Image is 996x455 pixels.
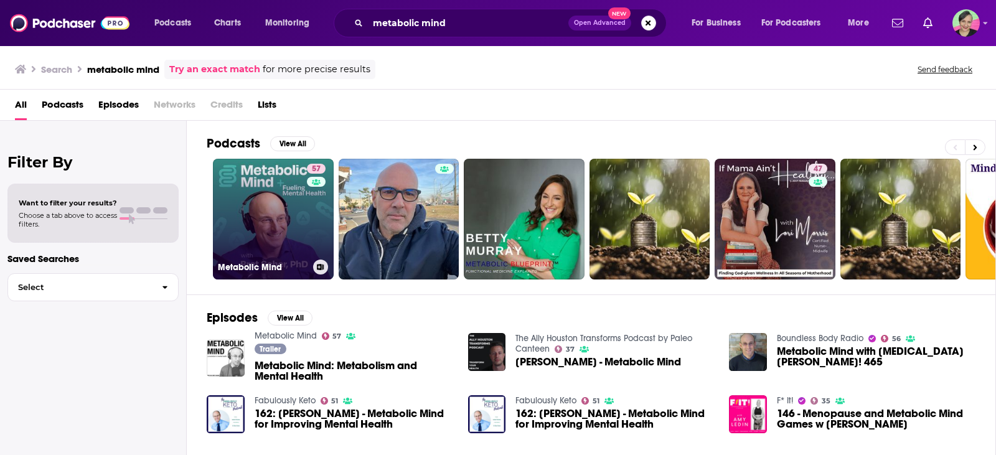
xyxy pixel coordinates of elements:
a: Show notifications dropdown [887,12,908,34]
span: 57 [312,163,321,176]
a: 57 [322,332,342,340]
a: Metabolic Mind [255,331,317,341]
div: Search podcasts, credits, & more... [345,9,679,37]
a: 57 [307,164,326,174]
span: Choose a tab above to access filters. [19,211,117,228]
span: 57 [332,334,341,339]
h2: Filter By [7,153,179,171]
span: Open Advanced [574,20,626,26]
span: 162: [PERSON_NAME] - Metabolic Mind for Improving Mental Health [515,408,714,429]
span: [PERSON_NAME] - Metabolic Mind [515,357,681,367]
button: open menu [839,13,885,33]
span: Logged in as LizDVictoryBelt [952,9,980,37]
span: 37 [566,347,575,352]
span: Charts [214,14,241,32]
a: F* It! [777,395,793,406]
button: Open AdvancedNew [568,16,631,30]
a: PodcastsView All [207,136,315,151]
span: New [608,7,631,19]
a: Fabulously Keto [515,395,576,406]
h2: Podcasts [207,136,260,151]
h2: Episodes [207,310,258,326]
span: 47 [814,163,822,176]
span: 35 [822,398,830,404]
span: For Podcasters [761,14,821,32]
button: View All [268,311,312,326]
a: Fabulously Keto [255,395,316,406]
a: Try an exact match [169,62,260,77]
a: Metabolic Mind with Cardiologist Dr. Bret Scher! 465 [777,346,975,367]
input: Search podcasts, credits, & more... [368,13,568,33]
a: 51 [581,397,599,405]
img: 162: Dr Bret Scher - Metabolic Mind for Improving Mental Health [207,395,245,433]
h3: Search [41,63,72,75]
a: EpisodesView All [207,310,312,326]
span: 146 - Menopause and Metabolic Mind Games w [PERSON_NAME] [777,408,975,429]
img: Dr. Bret Scher - Metabolic Mind [468,333,506,371]
p: Saved Searches [7,253,179,265]
span: More [848,14,869,32]
a: Show notifications dropdown [918,12,937,34]
span: Monitoring [265,14,309,32]
span: 56 [892,336,901,342]
a: Charts [206,13,248,33]
span: 162: [PERSON_NAME] - Metabolic Mind for Improving Mental Health [255,408,453,429]
span: for more precise results [263,62,370,77]
span: Podcasts [154,14,191,32]
a: 35 [810,397,830,405]
button: open menu [683,13,756,33]
a: Boundless Body Radio [777,333,863,344]
button: Send feedback [914,64,976,75]
a: All [15,95,27,120]
a: Dr. Bret Scher - Metabolic Mind [515,357,681,367]
a: 37 [555,345,575,353]
a: 57Metabolic Mind [213,159,334,279]
a: 47 [715,159,835,279]
a: Episodes [98,95,139,120]
img: 162: Dr Bret Scher - Metabolic Mind for Improving Mental Health [468,395,506,433]
button: Show profile menu [952,9,980,37]
span: Select [8,283,152,291]
button: Select [7,273,179,301]
button: open menu [146,13,207,33]
a: The Ally Houston Transforms Podcast by Paleo Canteen [515,333,692,354]
button: open menu [256,13,326,33]
a: Metabolic Mind: Metabolism and Mental Health [255,360,453,382]
img: 146 - Menopause and Metabolic Mind Games w Erik Ledin [729,395,767,433]
button: View All [270,136,315,151]
img: Metabolic Mind with Cardiologist Dr. Bret Scher! 465 [729,333,767,371]
span: Credits [210,95,243,120]
a: 162: Dr Bret Scher - Metabolic Mind for Improving Mental Health [515,408,714,429]
span: Networks [154,95,195,120]
img: Podchaser - Follow, Share and Rate Podcasts [10,11,129,35]
span: Metabolic Mind with [MEDICAL_DATA] [PERSON_NAME]! 465 [777,346,975,367]
h3: Metabolic Mind [218,262,308,273]
a: 56 [881,335,901,342]
a: 51 [321,397,339,405]
a: Lists [258,95,276,120]
h3: metabolic mind [87,63,159,75]
button: open menu [753,13,839,33]
span: Want to filter your results? [19,199,117,207]
img: User Profile [952,9,980,37]
span: 51 [593,398,599,404]
a: 47 [809,164,827,174]
span: 51 [331,398,338,404]
span: For Business [692,14,741,32]
a: Podcasts [42,95,83,120]
span: Trailer [260,345,281,353]
img: Metabolic Mind: Metabolism and Mental Health [207,339,245,377]
a: 146 - Menopause and Metabolic Mind Games w Erik Ledin [777,408,975,429]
